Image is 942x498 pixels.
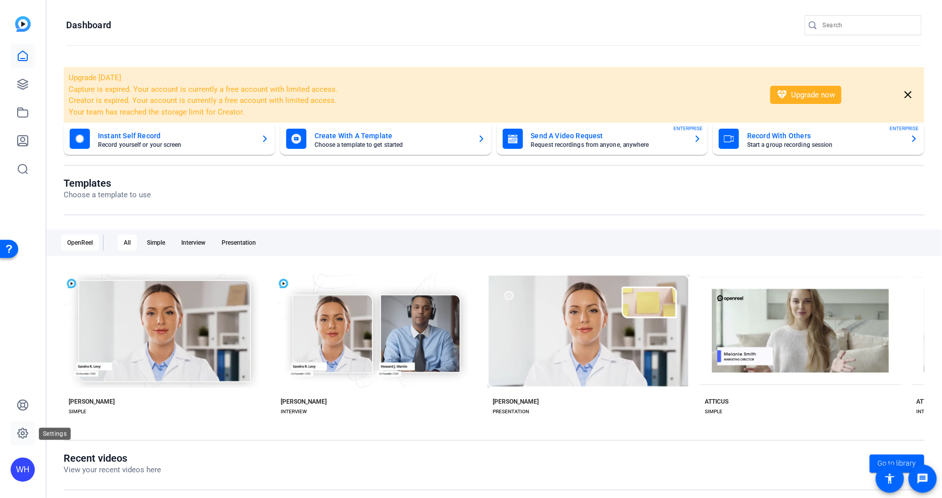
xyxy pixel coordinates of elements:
div: ATTICUS [705,398,728,406]
img: blue-gradient.svg [15,16,31,32]
div: Interview [175,235,212,251]
mat-icon: accessibility [884,473,896,485]
div: PRESENTATION [493,408,529,416]
div: [PERSON_NAME] [493,398,539,406]
button: Upgrade now [770,86,842,104]
span: Go to library [878,458,916,469]
span: ENTERPRISE [673,125,703,132]
mat-icon: message [917,473,929,485]
div: Settings [39,428,71,440]
li: Capture is expired. Your account is currently a free account with limited access. [69,84,757,95]
li: Your team has reached the storage limit for Creator. [69,106,757,118]
span: Upgrade [DATE] [69,73,121,82]
mat-icon: close [902,89,914,101]
p: View your recent videos here [64,464,161,476]
button: Create With A TemplateChoose a template to get started [280,123,492,155]
mat-card-title: Create With A Template [315,130,469,142]
div: SIMPLE [705,408,722,416]
mat-card-subtitle: Choose a template to get started [315,142,469,148]
div: INTERVIEW [281,408,307,416]
div: WH [11,458,35,482]
a: Go to library [870,455,924,473]
mat-card-subtitle: Start a group recording session [747,142,902,148]
button: Instant Self RecordRecord yourself or your screen [64,123,275,155]
div: Simple [141,235,171,251]
button: Record With OthersStart a group recording sessionENTERPRISE [713,123,924,155]
mat-card-title: Send A Video Request [531,130,686,142]
mat-card-subtitle: Request recordings from anyone, anywhere [531,142,686,148]
button: Send A Video RequestRequest recordings from anyone, anywhereENTERPRISE [497,123,708,155]
h1: Templates [64,177,151,189]
mat-card-subtitle: Record yourself or your screen [98,142,253,148]
li: Creator is expired. Your account is currently a free account with limited access. [69,95,757,106]
mat-card-title: Instant Self Record [98,130,253,142]
div: All [118,235,137,251]
div: Presentation [216,235,262,251]
div: ATTICUS [917,398,940,406]
p: Choose a template to use [64,189,151,201]
div: SIMPLE [69,408,86,416]
mat-icon: diamond [776,89,789,101]
mat-card-title: Record With Others [747,130,902,142]
div: [PERSON_NAME] [281,398,327,406]
div: [PERSON_NAME] [69,398,115,406]
h1: Dashboard [66,19,111,31]
div: OpenReel [61,235,99,251]
span: ENTERPRISE [890,125,919,132]
input: Search [823,19,914,31]
h1: Recent videos [64,452,161,464]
